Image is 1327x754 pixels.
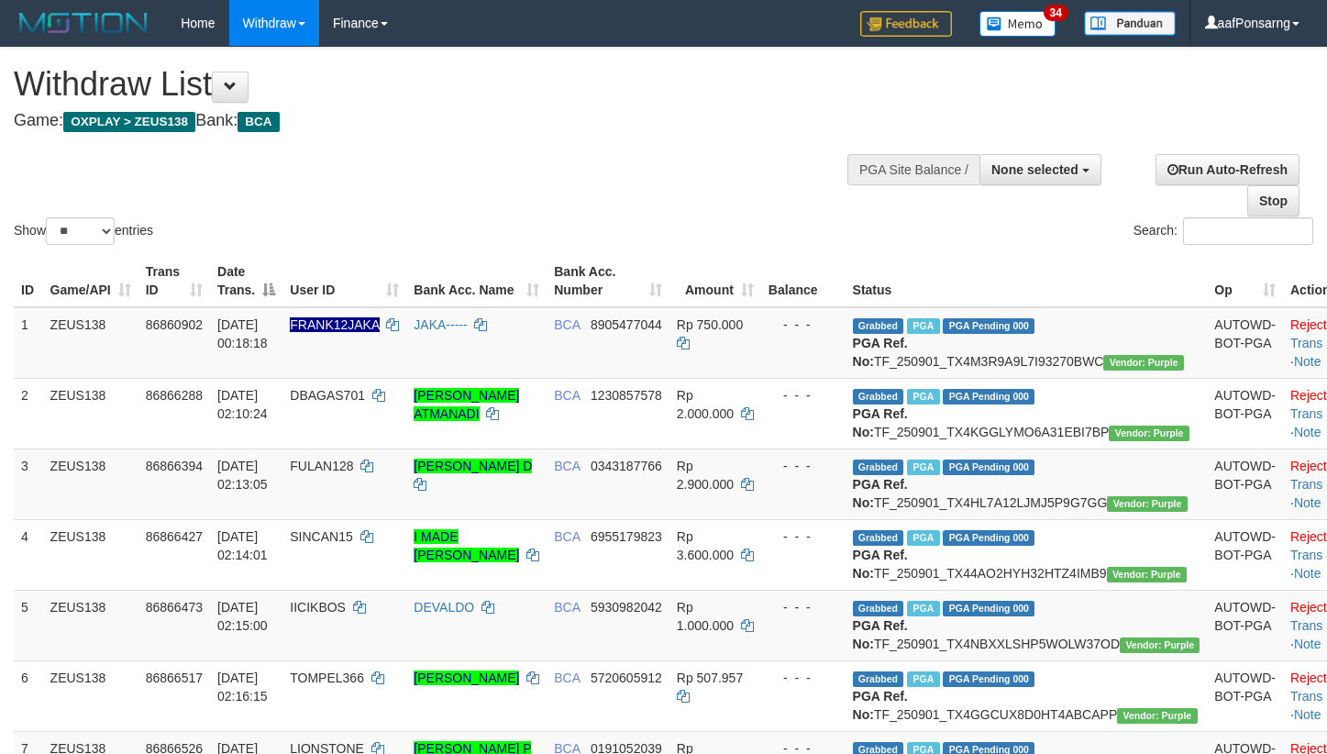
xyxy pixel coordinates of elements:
label: Show entries [14,217,153,245]
td: ZEUS138 [43,307,138,379]
td: AUTOWD-BOT-PGA [1207,519,1283,590]
td: TF_250901_TX4GGCUX8D0HT4ABCAPP [846,660,1208,731]
span: Grabbed [853,318,904,334]
span: BCA [554,317,580,332]
td: 5 [14,590,43,660]
span: 34 [1044,5,1068,21]
td: 6 [14,660,43,731]
b: PGA Ref. No: [853,406,908,439]
a: Note [1294,495,1321,510]
span: PGA Pending [943,530,1034,546]
span: FULAN128 [290,459,353,473]
span: Vendor URL: https://trx4.1velocity.biz [1109,426,1189,441]
td: 1 [14,307,43,379]
div: PGA Site Balance / [847,154,979,185]
a: Reject [1290,671,1327,685]
td: ZEUS138 [43,378,138,449]
span: Rp 3.600.000 [677,529,734,562]
span: Marked by aafpengsreynich [907,389,939,405]
span: [DATE] 02:16:15 [217,671,268,704]
span: DBAGAS701 [290,388,365,403]
a: Note [1294,354,1321,369]
h4: Game: Bank: [14,112,867,130]
td: TF_250901_TX4KGGLYMO6A31EBI7BP [846,378,1208,449]
span: 86860902 [146,317,203,332]
span: Vendor URL: https://trx4.1velocity.biz [1120,638,1200,653]
a: Reject [1290,388,1327,403]
span: 86866517 [146,671,203,685]
span: [DATE] 00:18:18 [217,317,268,350]
span: PGA Pending [943,601,1034,616]
button: None selected [979,154,1101,185]
a: [PERSON_NAME] D [414,459,532,473]
a: I MADE [PERSON_NAME] [414,529,519,562]
span: Copy 1230857578 to clipboard [591,388,662,403]
td: TF_250901_TX4NBXXLSHP5WOLW37OD [846,590,1208,660]
span: Rp 1.000.000 [677,600,734,633]
img: panduan.png [1084,11,1176,36]
td: AUTOWD-BOT-PGA [1207,590,1283,660]
span: BCA [554,459,580,473]
span: Rp 2.900.000 [677,459,734,492]
th: Status [846,255,1208,307]
img: MOTION_logo.png [14,9,153,37]
th: User ID: activate to sort column ascending [282,255,406,307]
span: PGA Pending [943,318,1034,334]
th: Balance [761,255,846,307]
span: 86866427 [146,529,203,544]
div: - - - [769,457,838,475]
span: Rp 507.957 [677,671,743,685]
span: Vendor URL: https://trx4.1velocity.biz [1107,496,1187,512]
span: Vendor URL: https://trx4.1velocity.biz [1117,708,1197,724]
span: Marked by aafpengsreynich [907,530,939,546]
img: Button%20Memo.svg [979,11,1056,37]
td: AUTOWD-BOT-PGA [1207,378,1283,449]
span: OXPLAY > ZEUS138 [63,112,195,132]
b: PGA Ref. No: [853,618,908,651]
td: ZEUS138 [43,660,138,731]
span: PGA Pending [943,389,1034,405]
span: PGA Pending [943,460,1034,475]
span: None selected [991,162,1078,177]
img: Feedback.jpg [860,11,952,37]
b: PGA Ref. No: [853,548,908,581]
a: Note [1294,566,1321,581]
th: Bank Acc. Number: activate to sort column ascending [547,255,669,307]
div: - - - [769,386,838,405]
a: Note [1294,637,1321,651]
span: Grabbed [853,530,904,546]
div: - - - [769,669,838,687]
span: 86866394 [146,459,203,473]
td: AUTOWD-BOT-PGA [1207,449,1283,519]
span: 86866288 [146,388,203,403]
th: Game/API: activate to sort column ascending [43,255,138,307]
td: TF_250901_TX4HL7A12LJMJ5P9G7GG [846,449,1208,519]
a: Note [1294,707,1321,722]
span: Grabbed [853,671,904,687]
input: Search: [1183,217,1313,245]
td: TF_250901_TX4M3R9A9L7I93270BWC [846,307,1208,379]
span: Copy 8905477044 to clipboard [591,317,662,332]
td: 4 [14,519,43,590]
span: [DATE] 02:10:24 [217,388,268,421]
span: Marked by aafpengsreynich [907,318,939,334]
a: [PERSON_NAME] [414,671,519,685]
label: Search: [1133,217,1313,245]
span: BCA [238,112,279,132]
select: Showentries [46,217,115,245]
span: [DATE] 02:13:05 [217,459,268,492]
td: ZEUS138 [43,519,138,590]
span: Grabbed [853,601,904,616]
span: Copy 0343187766 to clipboard [591,459,662,473]
a: Reject [1290,459,1327,473]
span: Rp 2.000.000 [677,388,734,421]
th: Amount: activate to sort column ascending [669,255,761,307]
td: 3 [14,449,43,519]
a: Stop [1247,185,1299,216]
th: Bank Acc. Name: activate to sort column ascending [406,255,547,307]
span: TOMPEL366 [290,671,364,685]
span: Grabbed [853,389,904,405]
span: Marked by aafpengsreynich [907,460,939,475]
b: PGA Ref. No: [853,336,908,369]
td: AUTOWD-BOT-PGA [1207,660,1283,731]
